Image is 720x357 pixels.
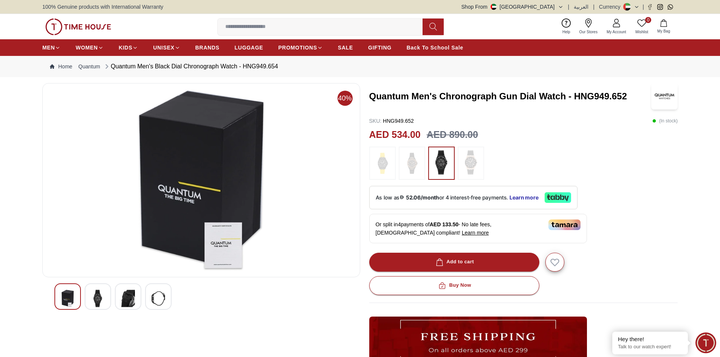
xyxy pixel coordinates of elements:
[432,150,451,175] img: ...
[647,4,653,10] a: Facebook
[576,29,601,35] span: Our Stores
[593,3,595,11] span: |
[103,62,278,71] div: Quantum Men's Black Dial Chronograph Watch - HNG949.654
[643,3,644,11] span: |
[559,29,573,35] span: Help
[407,41,463,54] a: Back To School Sale
[338,41,353,54] a: SALE
[152,290,165,307] img: Quantum Men's Black Dial Chronograph Watch - HNG949.654
[278,44,317,51] span: PROMOTIONS
[437,281,471,290] div: Buy Now
[667,4,673,10] a: Whatsapp
[45,19,111,35] img: ...
[42,56,678,77] nav: Breadcrumb
[434,258,474,266] div: Add to cart
[76,44,98,51] span: WOMEN
[42,44,55,51] span: MEN
[338,91,353,106] span: 40%
[631,17,653,36] a: 0Wishlist
[403,150,421,176] img: ...
[618,344,682,350] p: Talk to our watch expert!
[61,290,74,307] img: Quantum Men's Black Dial Chronograph Watch - HNG949.654
[574,3,588,11] button: العربية
[195,41,220,54] a: BRANDS
[369,214,587,243] div: Or split in 4 payments of - No late fees, [DEMOGRAPHIC_DATA] compliant!
[235,44,263,51] span: LUGGAGE
[604,29,629,35] span: My Account
[91,290,105,307] img: Quantum Men's Black Dial Chronograph Watch - HNG949.654
[42,3,163,11] span: 100% Genuine products with International Warranty
[369,128,421,142] h2: AED 534.00
[651,83,678,110] img: Quantum Men's Chronograph Gun Dial Watch - HNG949.652
[599,3,624,11] div: Currency
[632,29,651,35] span: Wishlist
[461,3,564,11] button: Shop From[GEOGRAPHIC_DATA]
[558,17,575,36] a: Help
[373,150,392,176] img: ...
[461,150,480,175] img: ...
[78,63,100,70] a: Quantum
[618,335,682,343] div: Hey there!
[369,118,382,124] span: SKU :
[652,117,678,125] p: ( In stock )
[462,230,489,236] span: Learn more
[369,90,652,102] h3: Quantum Men's Chronograph Gun Dial Watch - HNG949.652
[548,219,581,230] img: Tamara
[369,117,414,125] p: HNG949.652
[653,18,675,36] button: My Bag
[195,44,220,51] span: BRANDS
[491,4,497,10] img: United Arab Emirates
[42,41,60,54] a: MEN
[368,41,392,54] a: GIFTING
[235,41,263,54] a: LUGGAGE
[338,44,353,51] span: SALE
[119,41,138,54] a: KIDS
[153,41,180,54] a: UNISEX
[657,4,663,10] a: Instagram
[568,3,570,11] span: |
[575,17,602,36] a: Our Stores
[50,63,72,70] a: Home
[695,332,716,353] div: Chat Widget
[119,44,132,51] span: KIDS
[121,290,135,307] img: Quantum Men's Black Dial Chronograph Watch - HNG949.654
[645,17,651,23] span: 0
[76,41,104,54] a: WOMEN
[654,28,673,34] span: My Bag
[427,128,478,142] h3: AED 890.00
[278,41,323,54] a: PROMOTIONS
[49,90,354,271] img: Quantum Men's Black Dial Chronograph Watch - HNG949.654
[368,44,392,51] span: GIFTING
[407,44,463,51] span: Back To School Sale
[369,276,539,295] button: Buy Now
[153,44,174,51] span: UNISEX
[369,253,539,272] button: Add to cart
[430,221,458,227] span: AED 133.50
